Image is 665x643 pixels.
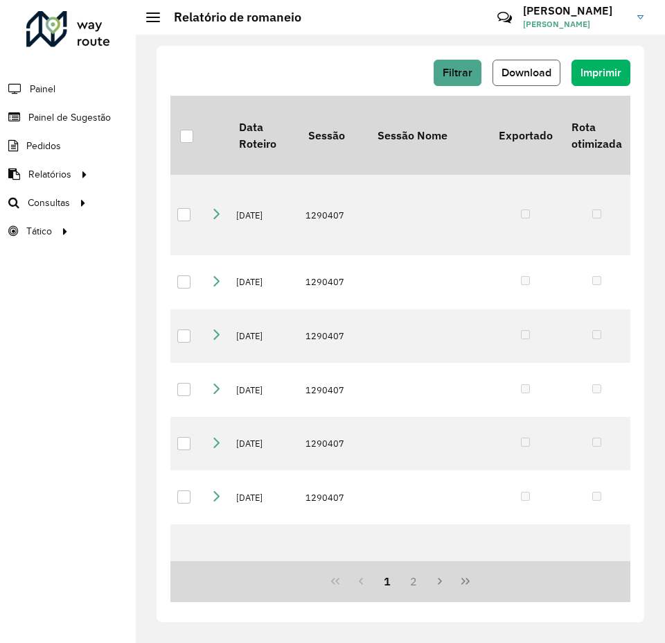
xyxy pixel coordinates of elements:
[502,67,551,78] span: Download
[30,82,55,96] span: Painel
[26,139,61,153] span: Pedidos
[489,96,562,175] th: Exportado
[374,568,400,594] button: 1
[28,196,70,210] span: Consultas
[229,363,299,417] td: [DATE]
[229,175,299,255] td: [DATE]
[299,255,368,309] td: 1290407
[26,224,52,239] span: Tático
[299,470,368,524] td: 1290407
[299,417,368,471] td: 1290407
[299,309,368,363] td: 1290407
[580,67,621,78] span: Imprimir
[229,417,299,471] td: [DATE]
[28,167,71,182] span: Relatórios
[571,60,630,86] button: Imprimir
[427,568,453,594] button: Next Page
[434,60,481,86] button: Filtrar
[299,524,368,631] td: 1290407
[299,175,368,255] td: 1290407
[229,255,299,309] td: [DATE]
[299,363,368,417] td: 1290407
[229,309,299,363] td: [DATE]
[299,96,368,175] th: Sessão
[523,4,627,17] h3: [PERSON_NAME]
[229,524,299,631] td: [DATE]
[28,110,111,125] span: Painel de Sugestão
[400,568,427,594] button: 2
[452,568,479,594] button: Last Page
[443,67,472,78] span: Filtrar
[160,10,301,25] h2: Relatório de romaneio
[493,60,560,86] button: Download
[229,470,299,524] td: [DATE]
[490,3,520,33] a: Contato Rápido
[562,96,631,175] th: Rota otimizada
[368,96,489,175] th: Sessão Nome
[229,96,299,175] th: Data Roteiro
[523,18,627,31] span: [PERSON_NAME]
